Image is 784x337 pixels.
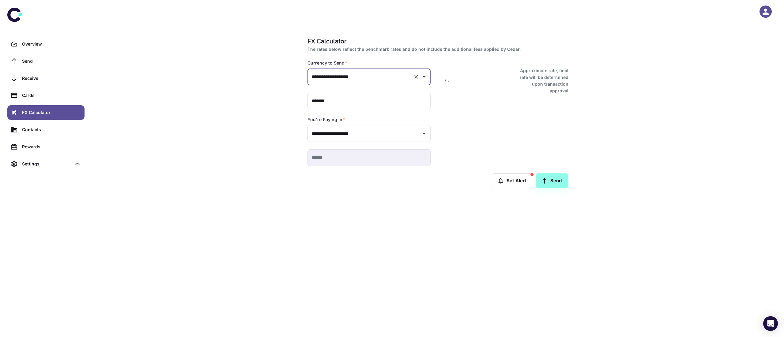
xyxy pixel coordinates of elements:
label: Currency to Send [307,60,348,66]
a: Receive [7,71,85,86]
h1: FX Calculator [307,37,566,46]
a: Contacts [7,122,85,137]
a: Send [7,54,85,69]
a: Cards [7,88,85,103]
a: Send [536,173,568,188]
label: You're Paying In [307,117,345,123]
div: Send [22,58,81,65]
button: Clear [412,72,420,81]
button: Open [420,129,428,138]
h6: Approximate rate, final rate will be determined upon transaction approval [513,67,568,94]
a: Rewards [7,139,85,154]
div: Overview [22,41,81,47]
div: Settings [22,161,72,167]
div: Rewards [22,143,81,150]
a: Overview [7,37,85,51]
div: FX Calculator [22,109,81,116]
div: Settings [7,157,85,171]
div: Cards [22,92,81,99]
div: Contacts [22,126,81,133]
div: Receive [22,75,81,82]
a: FX Calculator [7,105,85,120]
div: Open Intercom Messenger [763,316,778,331]
button: Set Alert [492,173,533,188]
button: Open [420,72,428,81]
